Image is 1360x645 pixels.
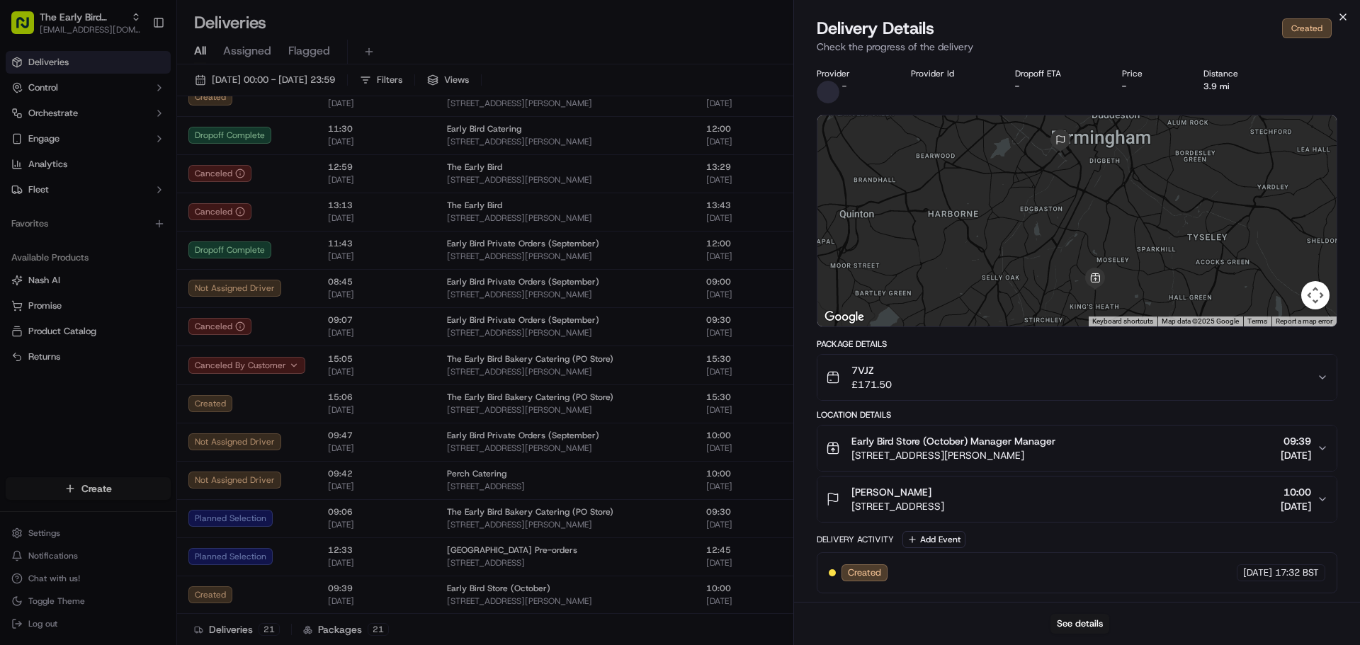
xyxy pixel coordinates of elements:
[1122,68,1181,79] div: Price
[817,17,934,40] span: Delivery Details
[28,258,40,270] img: 1736555255976-a54dd68f-1ca7-489b-9aae-adbdc363a1c4
[1092,316,1153,326] button: Keyboard shortcuts
[817,68,888,79] div: Provider
[1203,81,1276,92] div: 3.9 mi
[14,135,40,161] img: 1736555255976-a54dd68f-1ca7-489b-9aae-adbdc363a1c4
[817,355,1337,400] button: 7VJZ£171.50
[1243,566,1272,579] span: [DATE]
[118,219,123,231] span: •
[1275,566,1319,579] span: 17:32 BST
[817,426,1337,471] button: Early Bird Store (October) Manager Manager[STREET_ADDRESS][PERSON_NAME]09:39[DATE]
[37,91,255,106] input: Got a question? Start typing here...
[851,363,892,377] span: 7VJZ
[848,566,881,579] span: Created
[1122,81,1181,92] div: -
[64,135,232,149] div: Start new chat
[8,311,114,336] a: 📗Knowledge Base
[14,206,37,229] img: Bea Lacdao
[1276,317,1332,325] a: Report a map error
[114,311,233,336] a: 💻API Documentation
[817,534,894,545] div: Delivery Activity
[100,350,171,362] a: Powered byPylon
[198,258,227,269] span: [DATE]
[125,219,154,231] span: [DATE]
[851,377,892,392] span: £171.50
[14,14,42,42] img: Nash
[44,219,115,231] span: [PERSON_NAME]
[851,499,944,513] span: [STREET_ADDRESS]
[851,448,1055,462] span: [STREET_ADDRESS][PERSON_NAME]
[1015,81,1099,92] div: -
[1281,448,1311,462] span: [DATE]
[1281,499,1311,513] span: [DATE]
[141,351,171,362] span: Pylon
[220,181,258,198] button: See all
[64,149,195,161] div: We're available if you need us!
[1281,434,1311,448] span: 09:39
[1301,281,1330,309] button: Map camera controls
[191,258,195,269] span: •
[241,139,258,156] button: Start new chat
[1247,317,1267,325] a: Terms (opens in new tab)
[120,318,131,329] div: 💻
[1015,68,1099,79] div: Dropoff ETA
[821,308,868,326] a: Open this area in Google Maps (opens a new window)
[851,434,1055,448] span: Early Bird Store (October) Manager Manager
[821,308,868,326] img: Google
[1050,614,1109,634] button: See details
[1162,317,1239,325] span: Map data ©2025 Google
[817,476,1337,522] button: [PERSON_NAME][STREET_ADDRESS]10:00[DATE]
[911,68,992,79] div: Provider Id
[1203,68,1276,79] div: Distance
[14,57,258,79] p: Welcome 👋
[14,244,37,267] img: Joana Marie Avellanoza
[28,220,40,232] img: 1736555255976-a54dd68f-1ca7-489b-9aae-adbdc363a1c4
[902,531,965,548] button: Add Event
[817,409,1337,421] div: Location Details
[134,316,227,331] span: API Documentation
[842,81,846,92] span: -
[14,184,95,195] div: Past conversations
[817,338,1337,350] div: Package Details
[817,40,1337,54] p: Check the progress of the delivery
[44,258,188,269] span: [PERSON_NAME] [PERSON_NAME]
[851,485,931,499] span: [PERSON_NAME]
[28,316,108,331] span: Knowledge Base
[14,318,25,329] div: 📗
[30,135,55,161] img: 1753817452368-0c19585d-7be3-40d9-9a41-2dc781b3d1eb
[1281,485,1311,499] span: 10:00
